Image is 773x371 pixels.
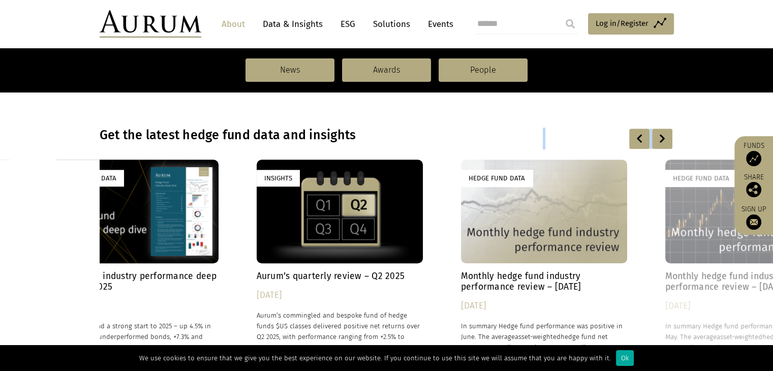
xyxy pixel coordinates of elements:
img: Share this post [746,182,761,197]
h3: Get the latest hedge fund data and insights [100,128,543,143]
a: Solutions [368,15,415,34]
h4: Hedge fund industry performance deep dive – H1 2025 [52,271,219,292]
a: Log in/Register [588,13,674,35]
a: News [245,58,334,82]
div: [DATE] [52,299,219,313]
a: Funds [739,141,768,166]
img: Access Funds [746,151,761,166]
div: Hedge Fund Data [665,170,737,187]
div: [DATE] [461,299,627,313]
a: Hedge Fund Data Hedge fund industry performance deep dive – H1 2025 [DATE] Hedge funds had a stro... [52,160,219,363]
a: Insights Aurum’s quarterly review – Q2 2025 [DATE] Aurum’s commingled and bespoke fund of hedge f... [257,160,423,363]
a: Hedge Fund Data Monthly hedge fund industry performance review – [DATE] [DATE] In summary Hedge f... [461,160,627,363]
span: asset-weighted [515,333,561,341]
img: Aurum [100,10,201,38]
p: Aurum’s commingled and bespoke fund of hedge funds $US classes delivered positive net returns ove... [257,310,423,353]
img: Sign up to our newsletter [746,214,761,230]
span: Log in/Register [596,17,648,29]
h4: Aurum’s quarterly review – Q2 2025 [257,271,423,282]
p: In summary Hedge fund performance was positive in June. The average hedge fund net return across ... [461,321,627,364]
a: ESG [335,15,360,34]
input: Submit [560,14,580,34]
a: Sign up [739,205,768,230]
a: People [439,58,528,82]
a: Awards [342,58,431,82]
div: [DATE] [257,288,423,302]
a: About [217,15,250,34]
a: Data & Insights [258,15,328,34]
h4: Monthly hedge fund industry performance review – [DATE] [461,271,627,292]
div: Share [739,174,768,197]
span: asset-weighted [717,333,762,341]
div: Hedge Fund Data [461,170,533,187]
div: Insights [257,170,300,187]
div: Ok [616,350,634,366]
a: Events [423,15,453,34]
p: Hedge funds had a strong start to 2025 – up 4.5% in H1, albeit they underperformed bonds, +7.3% a... [52,321,219,353]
